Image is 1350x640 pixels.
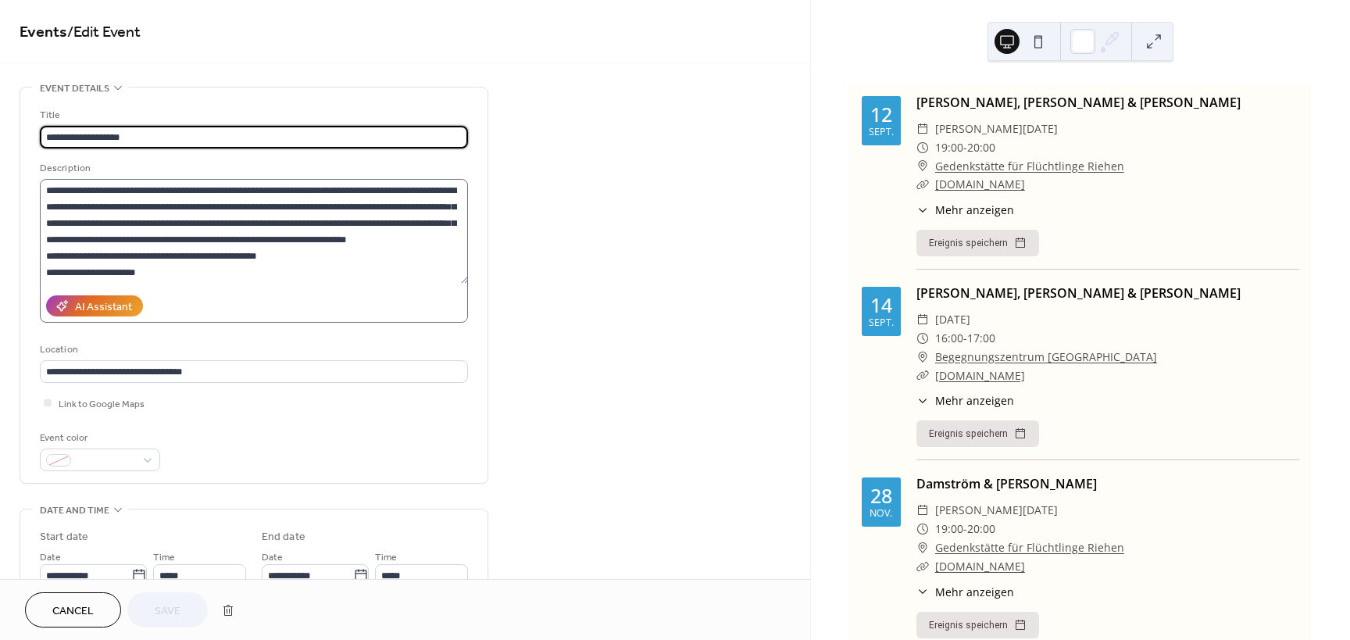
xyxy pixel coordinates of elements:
span: / Edit Event [67,17,141,48]
div: Start date [40,529,88,545]
div: ​ [916,538,929,557]
a: [DOMAIN_NAME] [935,368,1025,383]
span: Date and time [40,502,109,519]
div: 12 [870,105,892,124]
div: ​ [916,501,929,520]
span: Time [153,549,175,566]
span: Link to Google Maps [59,396,145,413]
div: ​ [916,202,929,218]
div: End date [262,529,305,545]
div: Location [40,341,465,358]
button: Ereignis speichern [916,420,1039,447]
div: ​ [916,157,929,176]
span: 20:00 [967,520,995,538]
span: Mehr anzeigen [935,202,1014,218]
span: Cancel [52,603,94,620]
span: [PERSON_NAME][DATE] [935,501,1058,520]
a: [DOMAIN_NAME] [935,559,1025,574]
span: Date [40,549,61,566]
a: Damström & [PERSON_NAME] [916,475,1097,492]
button: Ereignis speichern [916,612,1039,638]
div: ​ [916,310,929,329]
div: ​ [916,329,929,348]
span: 19:00 [935,138,963,157]
div: AI Assistant [75,299,132,316]
div: Description [40,160,465,177]
span: Date [262,549,283,566]
div: 14 [870,295,892,315]
div: Event color [40,430,157,446]
a: Begegnungszentrum [GEOGRAPHIC_DATA] [935,348,1157,366]
span: - [963,329,967,348]
span: - [963,138,967,157]
div: ​ [916,366,929,385]
a: Events [20,17,67,48]
span: 19:00 [935,520,963,538]
button: AI Assistant [46,295,143,316]
span: 17:00 [967,329,995,348]
button: ​Mehr anzeigen [916,202,1014,218]
div: Title [40,107,465,123]
div: ​ [916,557,929,576]
button: Ereignis speichern [916,230,1039,256]
span: Mehr anzeigen [935,392,1014,409]
span: - [963,520,967,538]
div: ​ [916,120,929,138]
span: Time [375,549,397,566]
button: ​Mehr anzeigen [916,392,1014,409]
span: 20:00 [967,138,995,157]
div: 28 [870,486,892,506]
a: [PERSON_NAME], [PERSON_NAME] & [PERSON_NAME] [916,94,1241,111]
div: ​ [916,348,929,366]
a: Gedenkstätte für Flüchtlinge Riehen [935,157,1124,176]
div: ​ [916,520,929,538]
span: 16:00 [935,329,963,348]
a: [DOMAIN_NAME] [935,177,1025,191]
div: Nov. [870,509,892,519]
div: Sept. [869,318,894,328]
div: ​ [916,175,929,194]
div: ​ [916,138,929,157]
div: Sept. [869,127,894,138]
a: [PERSON_NAME], [PERSON_NAME] & [PERSON_NAME] [916,284,1241,302]
div: ​ [916,584,929,600]
span: [PERSON_NAME][DATE] [935,120,1058,138]
a: Gedenkstätte für Flüchtlinge Riehen [935,538,1124,557]
button: Cancel [25,592,121,627]
div: ​ [916,392,929,409]
span: Mehr anzeigen [935,584,1014,600]
span: Event details [40,80,109,97]
button: ​Mehr anzeigen [916,584,1014,600]
span: [DATE] [935,310,970,329]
